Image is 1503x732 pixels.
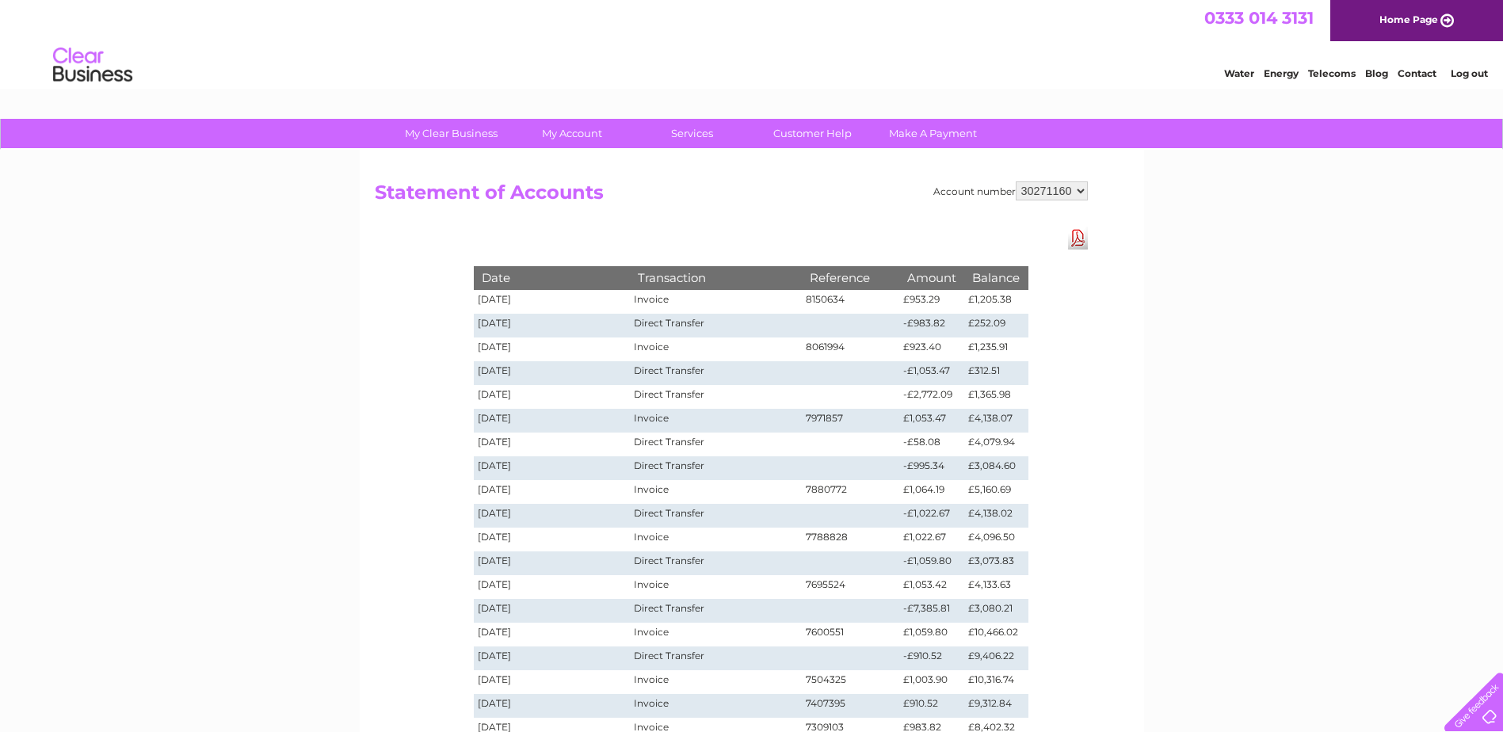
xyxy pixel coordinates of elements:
td: Direct Transfer [630,385,801,409]
td: [DATE] [474,433,631,456]
td: £252.09 [964,314,1028,337]
td: 7880772 [802,480,900,504]
td: £1,059.80 [899,623,964,646]
td: 7407395 [802,694,900,718]
td: [DATE] [474,694,631,718]
td: -£1,053.47 [899,361,964,385]
td: [DATE] [474,670,631,694]
a: Water [1224,67,1254,79]
td: 8150634 [802,290,900,314]
td: £4,138.02 [964,504,1028,528]
td: £1,022.67 [899,528,964,551]
td: -£7,385.81 [899,599,964,623]
th: Amount [899,266,964,289]
td: 7504325 [802,670,900,694]
a: 0333 014 3131 [1204,8,1314,28]
td: [DATE] [474,646,631,670]
a: Customer Help [747,119,878,148]
td: £1,064.19 [899,480,964,504]
td: Invoice [630,528,801,551]
td: [DATE] [474,456,631,480]
td: [DATE] [474,623,631,646]
td: Invoice [630,290,801,314]
td: 7695524 [802,575,900,599]
td: £312.51 [964,361,1028,385]
td: [DATE] [474,385,631,409]
td: £10,466.02 [964,623,1028,646]
td: [DATE] [474,504,631,528]
div: Account number [933,181,1088,200]
td: -£58.08 [899,433,964,456]
td: Invoice [630,670,801,694]
td: £10,316.74 [964,670,1028,694]
td: -£983.82 [899,314,964,337]
td: £3,080.21 [964,599,1028,623]
td: [DATE] [474,575,631,599]
td: £4,079.94 [964,433,1028,456]
td: Direct Transfer [630,361,801,385]
td: Direct Transfer [630,433,801,456]
a: Contact [1398,67,1436,79]
a: Download Pdf [1068,227,1088,250]
td: Invoice [630,623,801,646]
td: £1,205.38 [964,290,1028,314]
td: £3,084.60 [964,456,1028,480]
td: [DATE] [474,409,631,433]
td: -£2,772.09 [899,385,964,409]
td: Direct Transfer [630,551,801,575]
td: Invoice [630,480,801,504]
a: My Clear Business [386,119,517,148]
td: £4,133.63 [964,575,1028,599]
img: logo.png [52,41,133,90]
td: £4,138.07 [964,409,1028,433]
td: 7600551 [802,623,900,646]
a: Telecoms [1308,67,1356,79]
a: Energy [1264,67,1299,79]
th: Transaction [630,266,801,289]
th: Balance [964,266,1028,289]
td: [DATE] [474,337,631,361]
td: -£1,022.67 [899,504,964,528]
td: Invoice [630,694,801,718]
td: £5,160.69 [964,480,1028,504]
td: £4,096.50 [964,528,1028,551]
td: [DATE] [474,314,631,337]
td: -£910.52 [899,646,964,670]
td: £1,235.91 [964,337,1028,361]
td: Direct Transfer [630,646,801,670]
td: -£1,059.80 [899,551,964,575]
td: 8061994 [802,337,900,361]
td: Invoice [630,575,801,599]
th: Reference [802,266,900,289]
td: 7788828 [802,528,900,551]
td: Direct Transfer [630,314,801,337]
a: Services [627,119,757,148]
td: [DATE] [474,480,631,504]
td: £1,365.98 [964,385,1028,409]
td: £3,073.83 [964,551,1028,575]
td: [DATE] [474,361,631,385]
td: Direct Transfer [630,599,801,623]
td: [DATE] [474,528,631,551]
th: Date [474,266,631,289]
a: Log out [1451,67,1488,79]
td: Direct Transfer [630,456,801,480]
td: £1,053.42 [899,575,964,599]
td: Direct Transfer [630,504,801,528]
a: Blog [1365,67,1388,79]
div: Clear Business is a trading name of Verastar Limited (registered in [GEOGRAPHIC_DATA] No. 3667643... [378,9,1127,77]
td: £9,406.22 [964,646,1028,670]
td: [DATE] [474,551,631,575]
a: My Account [506,119,637,148]
a: Make A Payment [868,119,998,148]
td: -£995.34 [899,456,964,480]
td: 7971857 [802,409,900,433]
td: [DATE] [474,599,631,623]
td: Invoice [630,409,801,433]
td: £953.29 [899,290,964,314]
td: £1,003.90 [899,670,964,694]
td: £1,053.47 [899,409,964,433]
td: £923.40 [899,337,964,361]
td: Invoice [630,337,801,361]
